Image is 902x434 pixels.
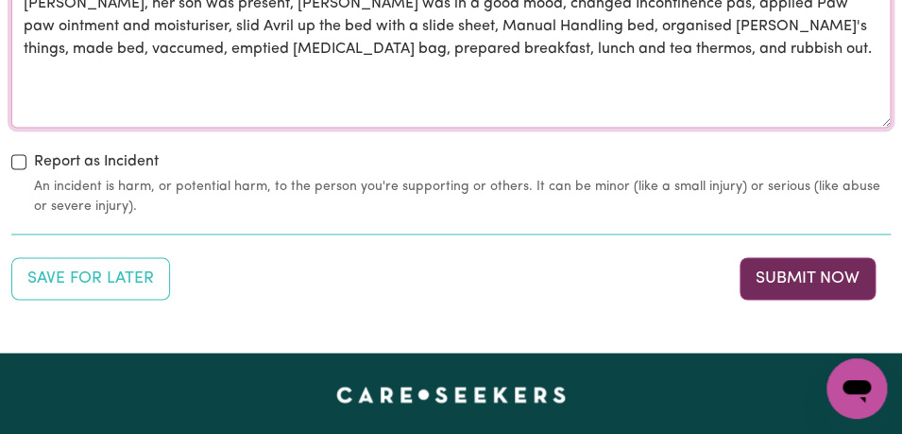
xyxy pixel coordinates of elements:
[11,257,170,299] button: Save your job report
[34,150,159,173] label: Report as Incident
[34,177,891,217] small: An incident is harm, or potential harm, to the person you're supporting or others. It can be mino...
[336,387,566,402] a: Careseekers home page
[826,358,887,419] iframe: Button to launch messaging window
[740,257,876,299] button: Submit your job report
